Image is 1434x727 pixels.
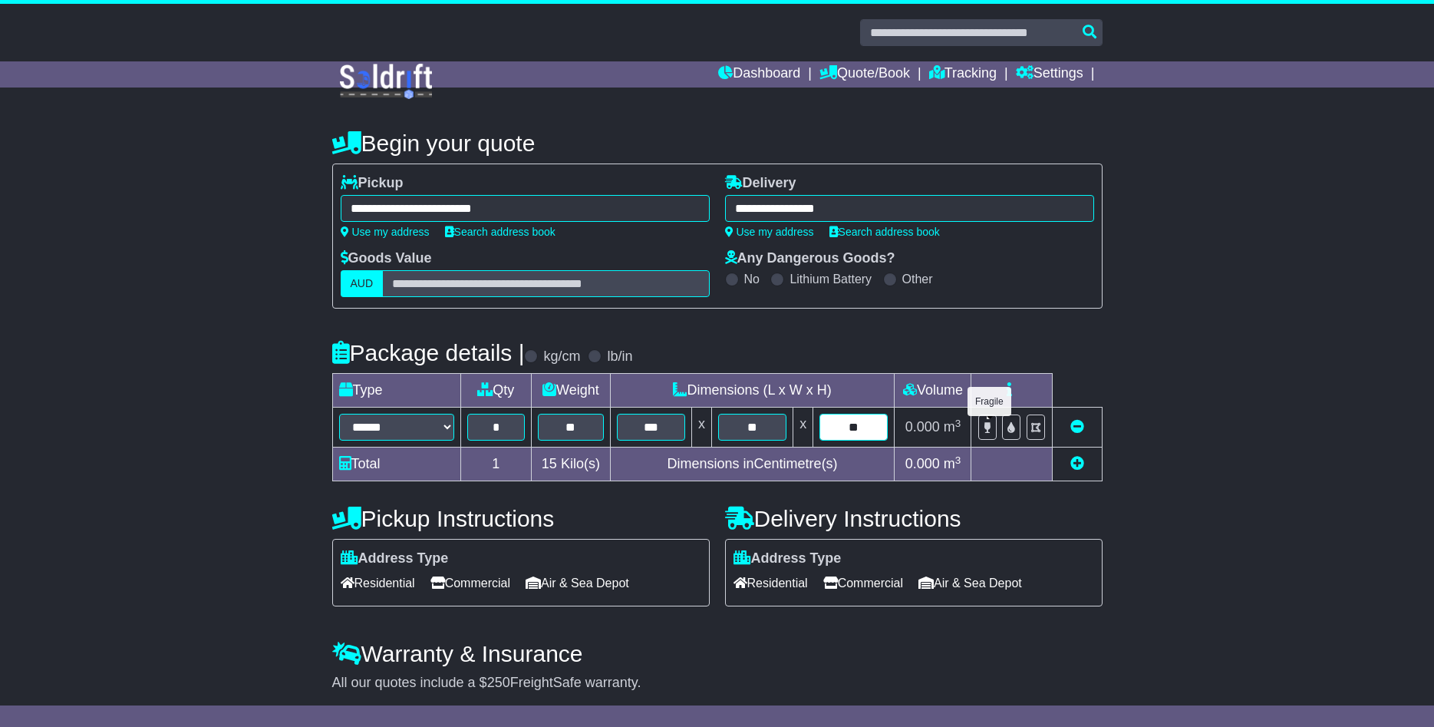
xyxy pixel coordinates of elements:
[725,226,814,238] a: Use my address
[460,448,532,481] td: 1
[819,61,910,88] a: Quote/Book
[733,550,842,567] label: Address Type
[332,675,1103,692] div: All our quotes include a $ FreightSafe warranty.
[968,387,1011,416] div: Fragile
[725,506,1103,531] h4: Delivery Instructions
[744,272,760,286] label: No
[718,61,800,88] a: Dashboard
[607,349,632,365] label: lb/in
[341,175,404,192] label: Pickup
[430,571,510,595] span: Commercial
[487,675,510,690] span: 250
[823,571,903,595] span: Commercial
[341,250,432,267] label: Goods Value
[902,272,933,286] label: Other
[944,456,961,471] span: m
[341,571,415,595] span: Residential
[332,340,525,365] h4: Package details |
[332,131,1103,156] h4: Begin your quote
[542,456,557,471] span: 15
[725,175,796,192] label: Delivery
[918,571,1022,595] span: Air & Sea Depot
[733,571,808,595] span: Residential
[610,448,895,481] td: Dimensions in Centimetre(s)
[1070,419,1084,435] a: Remove this item
[905,456,940,471] span: 0.000
[332,641,1103,666] h4: Warranty & Insurance
[929,61,997,88] a: Tracking
[955,418,961,429] sup: 3
[829,226,940,238] a: Search address book
[895,374,971,408] td: Volume
[905,419,940,435] span: 0.000
[543,349,580,365] label: kg/cm
[460,374,532,408] td: Qty
[1070,456,1084,471] a: Add new item
[955,454,961,466] sup: 3
[725,250,895,267] label: Any Dangerous Goods?
[526,571,629,595] span: Air & Sea Depot
[332,506,710,531] h4: Pickup Instructions
[691,408,711,448] td: x
[610,374,895,408] td: Dimensions (L x W x H)
[445,226,555,238] a: Search address book
[944,419,961,435] span: m
[341,550,449,567] label: Address Type
[341,226,430,238] a: Use my address
[1016,61,1083,88] a: Settings
[790,272,872,286] label: Lithium Battery
[532,374,611,408] td: Weight
[332,448,460,481] td: Total
[793,408,813,448] td: x
[332,374,460,408] td: Type
[532,448,611,481] td: Kilo(s)
[341,270,384,297] label: AUD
